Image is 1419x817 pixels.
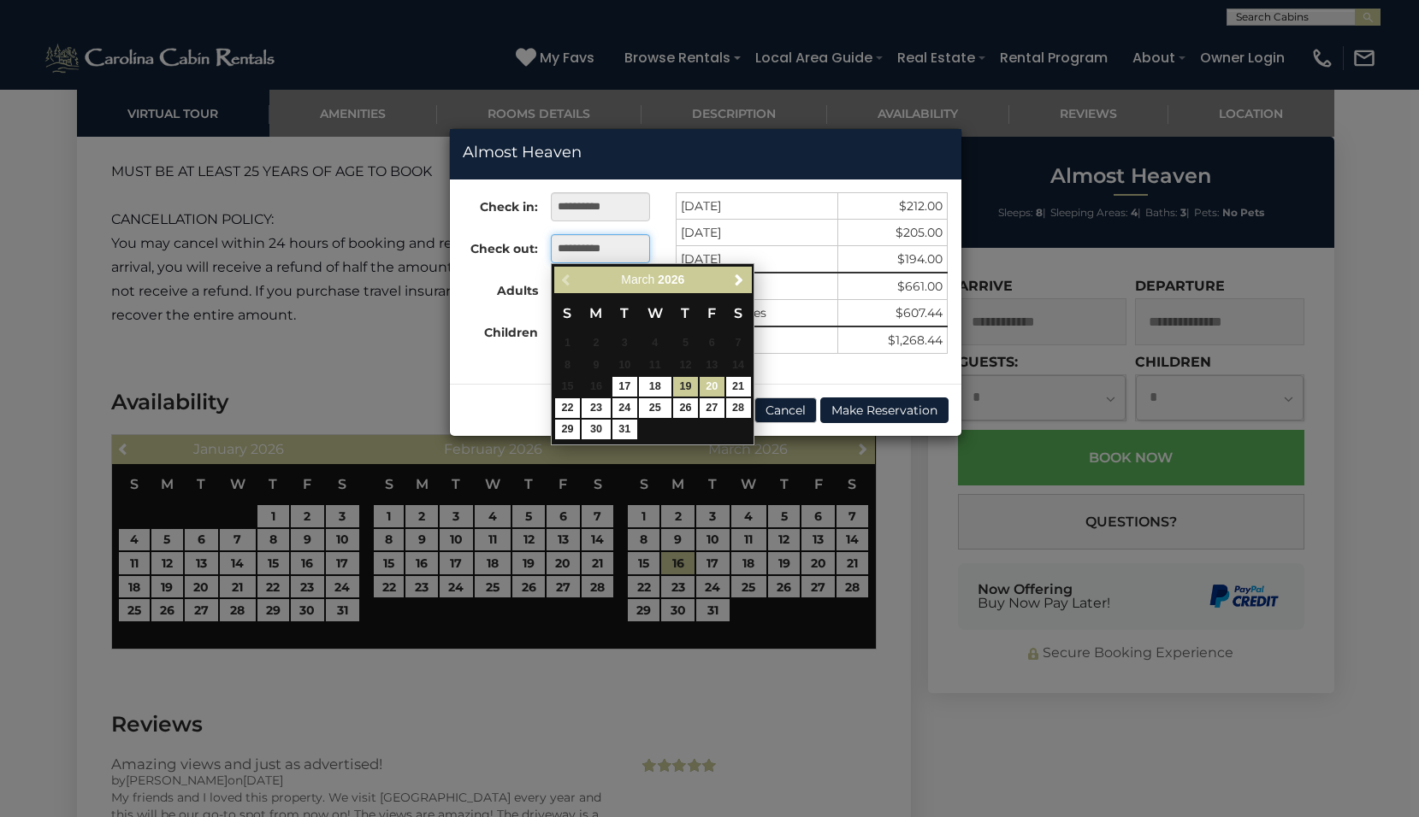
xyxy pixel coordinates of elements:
td: $212 [612,419,638,440]
td: Taxes and fees [676,300,838,327]
a: 27 [700,398,724,418]
td: Checkout must be after start date [554,333,581,355]
label: Check out: [450,234,539,257]
a: 30 [582,420,611,439]
td: $266 [672,397,699,419]
a: 23 [582,398,611,418]
span: 3 [612,334,637,354]
td: [DATE] [676,246,838,273]
td: Checkout must be after start date [554,355,581,376]
span: 16 [582,377,611,397]
td: $210 [638,397,672,419]
td: Checkout must be after start date [725,355,752,376]
td: Checkout must be after start date [672,333,699,355]
span: 11 [639,356,671,375]
td: Checkout must be after start date [554,376,581,397]
a: 29 [555,420,580,439]
span: 2026 [658,273,684,286]
td: $337 [699,376,725,397]
span: 6 [700,334,724,354]
td: Checkout must be after start date [638,333,672,355]
td: $360 [699,397,725,419]
button: Make Reservation [820,397,949,423]
td: $661.00 [838,273,948,300]
td: $194.00 [838,246,948,273]
label: Children [450,318,539,341]
td: $247 [554,397,581,419]
span: 5 [673,334,698,354]
td: $244 [672,376,699,397]
td: $229 [581,419,612,440]
a: 26 [673,398,698,418]
td: [DATE] [676,220,838,246]
td: Checkout must be after start date [581,333,612,355]
span: Friday [707,305,716,321]
span: 1 [555,334,580,354]
td: Checkout must be after start date [725,333,752,355]
a: 22 [555,398,580,418]
a: 25 [639,398,671,418]
td: [DATE] [676,193,838,220]
span: Thursday [681,305,689,321]
a: 31 [612,420,637,439]
td: Checkout must be after start date [581,355,612,376]
span: 13 [700,356,724,375]
span: Tuesday [620,305,629,321]
span: 12 [673,356,698,375]
span: 7 [726,334,751,354]
span: 14 [726,356,751,375]
a: 21 [726,377,751,397]
td: $335 [725,376,752,397]
td: Total [676,326,838,354]
td: $1,268.44 [838,326,948,354]
span: Saturday [734,305,742,321]
a: 19 [673,377,698,397]
span: 10 [612,356,637,375]
td: Checkout must be after start date [672,355,699,376]
a: Next [728,269,749,291]
td: Checkout must be after start date [699,355,725,376]
span: 15 [555,377,580,397]
span: Wednesday [647,305,663,321]
td: Subtotal [676,273,838,300]
a: 20 [700,377,724,397]
span: 4 [639,334,671,354]
button: Cancel [754,397,817,423]
label: Check in: [450,192,539,215]
td: $194 [638,376,672,397]
span: Next [732,273,746,286]
td: $607.44 [838,300,948,327]
td: Checkout must be after start date [612,355,638,376]
a: 24 [612,398,637,418]
td: $205 [612,376,638,397]
a: 18 [639,377,671,397]
span: Monday [589,305,602,321]
span: 9 [582,356,611,375]
span: Sunday [563,305,571,321]
td: $357 [725,397,752,419]
td: $212.00 [838,193,948,220]
a: 17 [612,377,637,397]
td: $205.00 [838,220,948,246]
h4: Almost Heaven [463,142,949,164]
td: Checkout must be after start date [581,376,612,397]
td: $254 [554,419,581,440]
td: Checkout must be after start date [612,333,638,355]
label: Adults [450,276,539,299]
td: Checkout must be after start date [699,333,725,355]
td: Checkout must be after start date [638,355,672,376]
td: $214 [612,397,638,419]
span: 8 [555,356,580,375]
span: 2 [582,334,611,354]
td: $223 [581,397,612,419]
a: 28 [726,398,751,418]
span: March [621,273,654,286]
